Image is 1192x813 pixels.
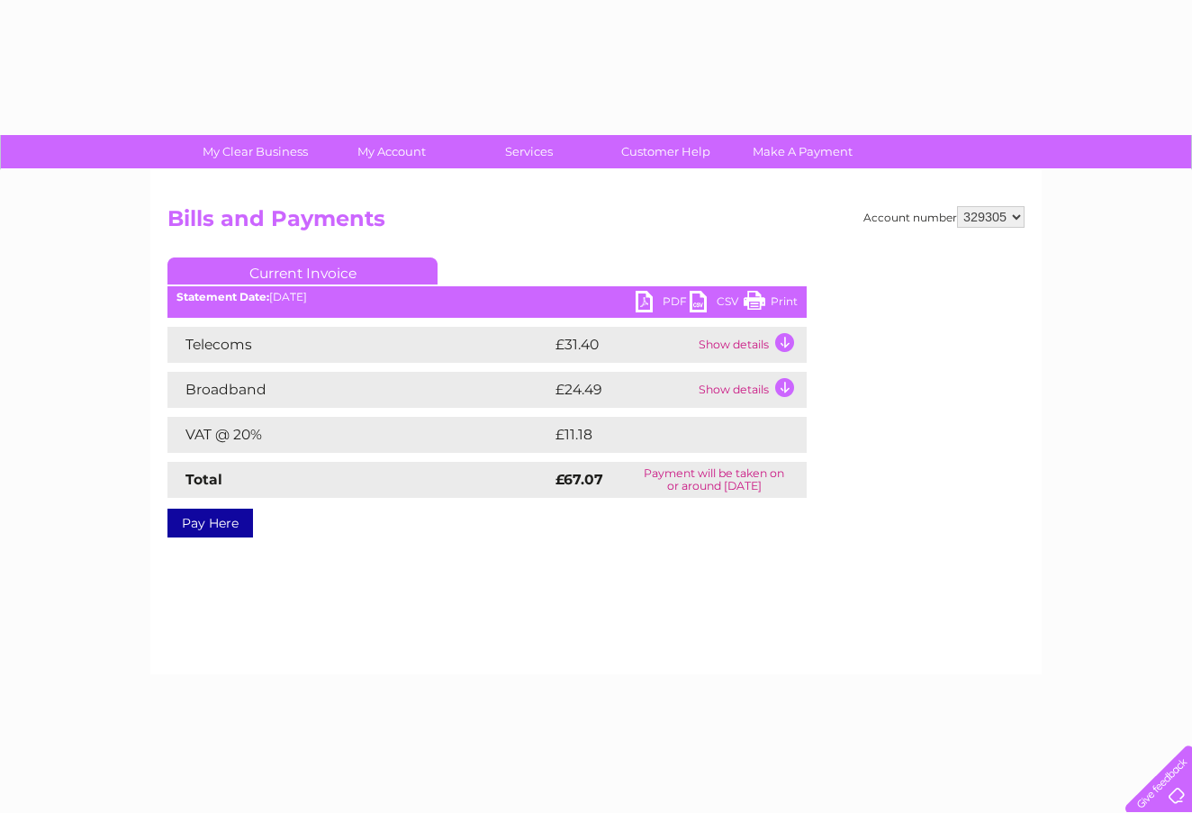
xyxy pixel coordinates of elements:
[863,206,1025,228] div: Account number
[551,417,764,453] td: £11.18
[744,291,798,317] a: Print
[181,135,330,168] a: My Clear Business
[167,509,253,537] a: Pay Here
[551,327,694,363] td: £31.40
[455,135,603,168] a: Services
[167,291,807,303] div: [DATE]
[167,417,551,453] td: VAT @ 20%
[694,372,807,408] td: Show details
[167,327,551,363] td: Telecoms
[176,290,269,303] b: Statement Date:
[636,291,690,317] a: PDF
[318,135,466,168] a: My Account
[690,291,744,317] a: CSV
[167,206,1025,240] h2: Bills and Payments
[185,471,222,488] strong: Total
[694,327,807,363] td: Show details
[551,372,694,408] td: £24.49
[555,471,603,488] strong: £67.07
[167,372,551,408] td: Broadband
[621,462,807,498] td: Payment will be taken on or around [DATE]
[591,135,740,168] a: Customer Help
[728,135,877,168] a: Make A Payment
[167,257,438,285] a: Current Invoice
